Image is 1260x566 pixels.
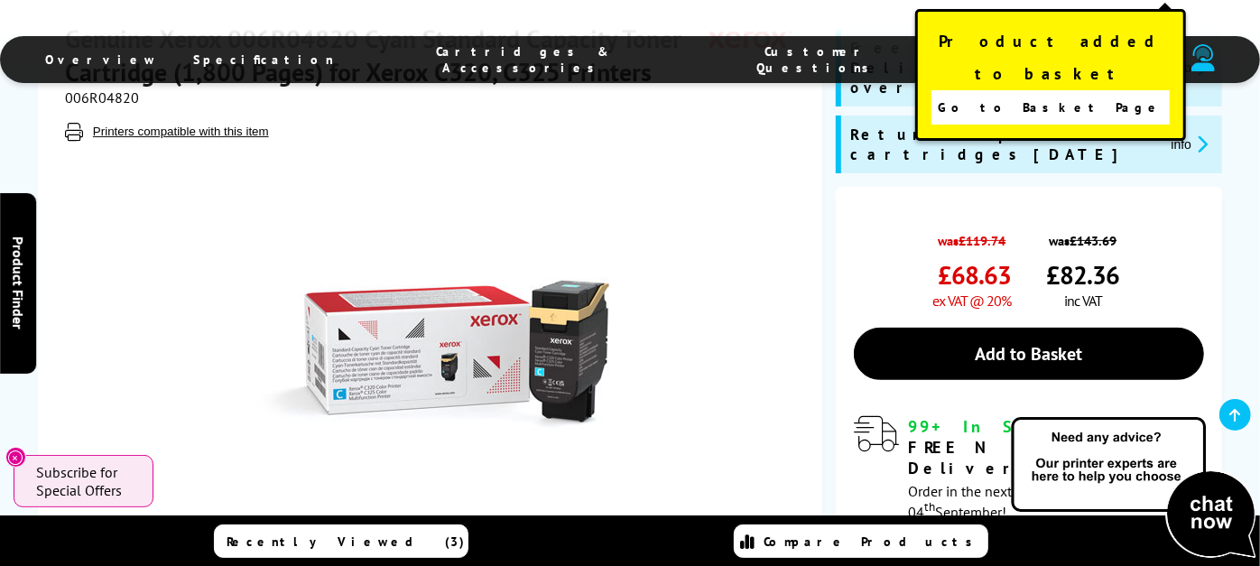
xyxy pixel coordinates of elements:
span: 99+ In Stock [908,416,1080,437]
strike: £143.69 [1070,232,1116,249]
span: Go to Basket Page [938,95,1163,120]
span: Subscribe for Special Offers [36,463,135,499]
img: Open Live Chat window [1007,414,1260,562]
span: inc VAT [1064,292,1102,310]
span: Specification [193,51,334,68]
span: £82.36 [1046,258,1119,292]
span: Recently Viewed (3) [227,534,465,550]
a: Go to Basket Page [931,90,1170,125]
span: Overview [45,51,157,68]
a: Compare Products [734,524,988,558]
strike: £119.74 [959,232,1006,249]
span: Order in the next for Free Delivery [DATE] 04 September! [908,482,1184,521]
div: for FREE Next Day Delivery [908,416,1204,478]
button: promo-description [1166,134,1214,154]
span: Cartridges & Accessories [370,43,675,76]
span: was [933,223,1012,249]
span: was [1046,223,1119,249]
span: Product Finder [9,237,27,329]
span: Customer Questions [711,43,922,76]
span: Return unopened cartridges [DATE] [850,125,1157,164]
button: Close [5,447,26,468]
img: Xerox 006R04820 Cyan Standard Capacity Toner Cartridge (1,800 Pages) [255,177,609,531]
span: £68.63 [939,258,1012,292]
span: Compare Products [764,534,982,550]
img: user-headset-duotone.svg [1191,44,1215,71]
a: Recently Viewed (3) [214,524,468,558]
span: ex VAT @ 20% [933,292,1012,310]
a: Add to Basket [854,328,1204,380]
span: 006R04820 [65,88,139,107]
sup: th [924,499,935,515]
div: modal_delivery [854,416,1204,520]
div: Product added to basket [915,9,1186,141]
button: Printers compatible with this item [88,124,274,139]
